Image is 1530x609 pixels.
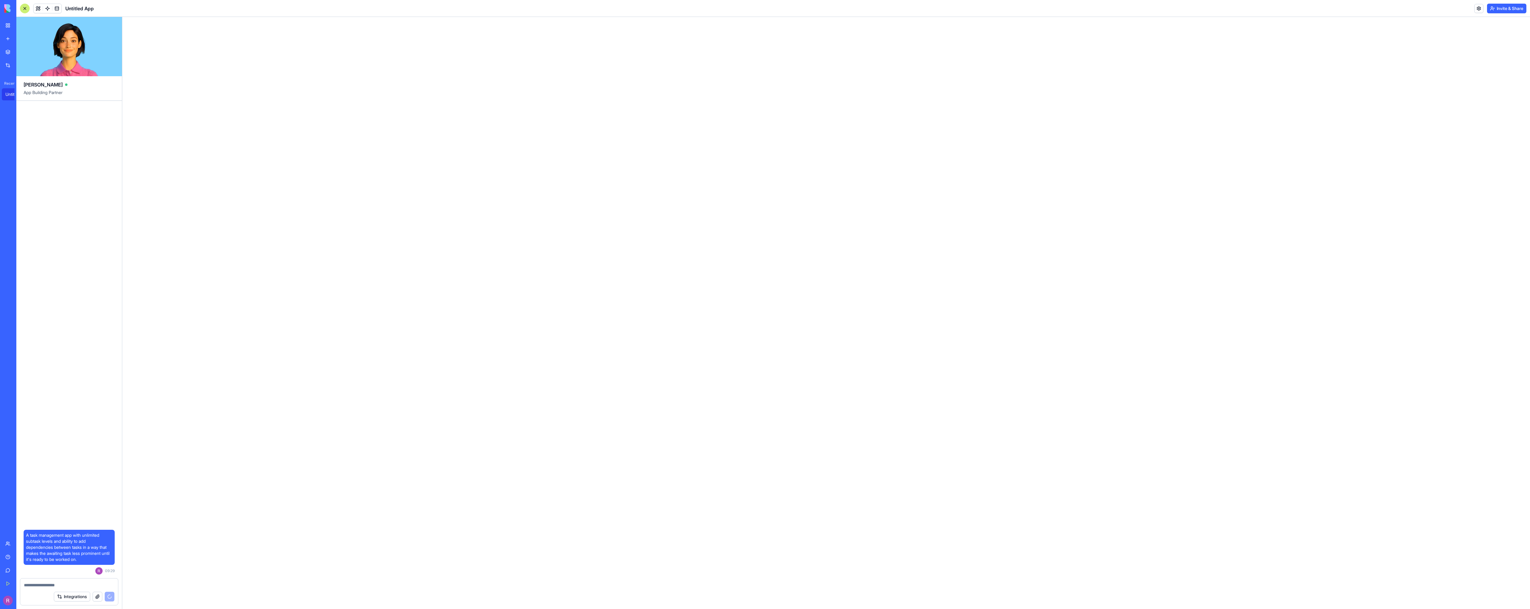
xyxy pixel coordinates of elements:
button: Invite & Share [1487,4,1526,13]
span: App Building Partner [24,90,115,100]
button: Integrations [54,592,90,601]
span: Untitled App [65,5,94,12]
div: Untitled App [5,91,22,97]
span: A task management app with unlimited subtask levels and ability to add dependencies between tasks... [26,532,112,562]
img: ACg8ocLdl-8lhGbpZ5Eb3Ho9AvSzuOOHsoeeIupurNReFGwg3F3MSw=s96-c [3,596,13,605]
img: logo [4,4,42,13]
span: Recent [2,81,15,86]
a: Untitled App [2,88,26,100]
span: 09:29 [105,568,115,573]
img: ACg8ocLdl-8lhGbpZ5Eb3Ho9AvSzuOOHsoeeIupurNReFGwg3F3MSw=s96-c [95,567,103,575]
span: [PERSON_NAME] [24,81,63,88]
